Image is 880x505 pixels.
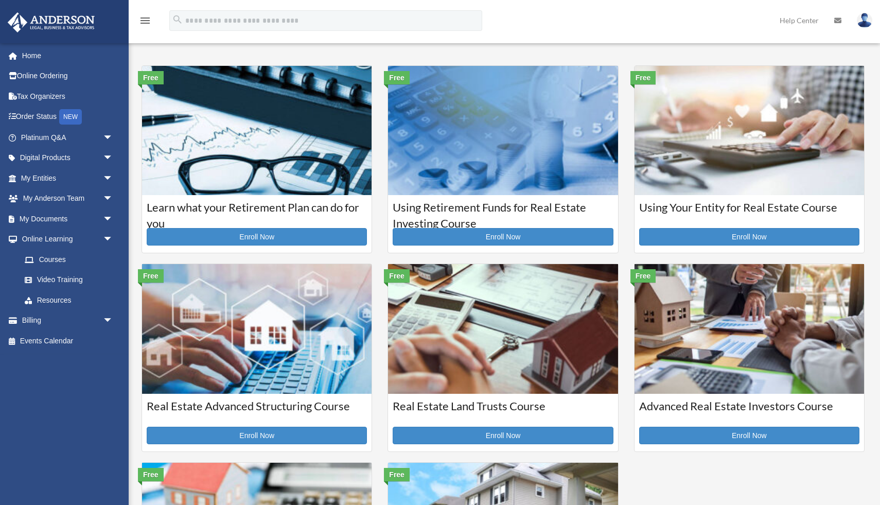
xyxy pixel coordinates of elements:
span: arrow_drop_down [103,208,124,230]
i: menu [139,14,151,27]
a: Enroll Now [639,228,859,246]
a: Video Training [14,270,129,290]
i: search [172,14,183,25]
a: Enroll Now [393,228,613,246]
img: Anderson Advisors Platinum Portal [5,12,98,32]
a: Home [7,45,129,66]
div: NEW [59,109,82,125]
span: arrow_drop_down [103,310,124,332]
a: Order StatusNEW [7,107,129,128]
h3: Using Retirement Funds for Real Estate Investing Course [393,200,613,225]
span: arrow_drop_down [103,188,124,210]
div: Free [630,269,656,283]
h3: Advanced Real Estate Investors Course [639,398,859,424]
a: Enroll Now [147,228,367,246]
div: Free [138,269,164,283]
a: Enroll Now [147,427,367,444]
a: My Anderson Teamarrow_drop_down [7,188,129,209]
h3: Real Estate Land Trusts Course [393,398,613,424]
a: Enroll Now [393,427,613,444]
a: Courses [14,249,124,270]
a: My Entitiesarrow_drop_down [7,168,129,188]
div: Free [384,71,410,84]
a: Billingarrow_drop_down [7,310,129,331]
span: arrow_drop_down [103,168,124,189]
h3: Using Your Entity for Real Estate Course [639,200,859,225]
a: Online Ordering [7,66,129,86]
div: Free [384,269,410,283]
a: Resources [14,290,129,310]
div: Free [138,71,164,84]
div: Free [384,468,410,481]
h3: Learn what your Retirement Plan can do for you [147,200,367,225]
a: Events Calendar [7,330,129,351]
div: Free [630,71,656,84]
span: arrow_drop_down [103,127,124,148]
div: Free [138,468,164,481]
a: Tax Organizers [7,86,129,107]
h3: Real Estate Advanced Structuring Course [147,398,367,424]
span: arrow_drop_down [103,148,124,169]
a: Enroll Now [639,427,859,444]
a: Online Learningarrow_drop_down [7,229,129,250]
a: My Documentsarrow_drop_down [7,208,129,229]
a: Platinum Q&Aarrow_drop_down [7,127,129,148]
a: Digital Productsarrow_drop_down [7,148,129,168]
span: arrow_drop_down [103,229,124,250]
a: menu [139,18,151,27]
img: User Pic [857,13,872,28]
